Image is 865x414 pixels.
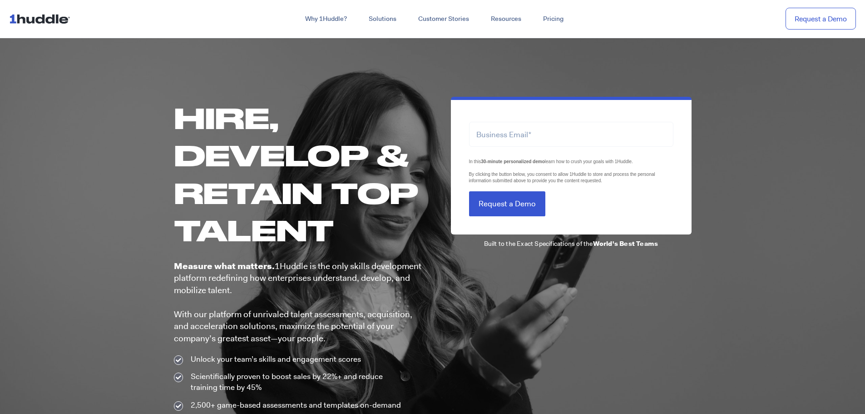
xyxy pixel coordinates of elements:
[358,11,407,27] a: Solutions
[786,8,856,30] a: Request a Demo
[188,400,401,411] span: 2,500+ game-based assessments and templates on-demand
[174,260,275,272] b: Measure what matters.
[174,99,424,249] h1: Hire, Develop & Retain Top Talent
[188,371,410,393] span: Scientifically proven to boost sales by 22%+ and reduce training time by 45%
[532,11,574,27] a: Pricing
[481,159,545,164] strong: 30-minute personalized demo
[469,159,655,183] span: In this learn how to crush your goals with 1Huddle. By clicking the button below, you consent to ...
[9,10,74,27] img: ...
[451,239,692,248] p: Built to the Exact Specifications of the
[469,122,673,147] input: Business Email*
[480,11,532,27] a: Resources
[407,11,480,27] a: Customer Stories
[174,260,424,345] p: 1Huddle is the only skills development platform redefining how enterprises understand, develop, a...
[294,11,358,27] a: Why 1Huddle?
[469,191,545,216] input: Request a Demo
[593,239,658,248] b: World's Best Teams
[188,354,361,365] span: Unlock your team’s skills and engagement scores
